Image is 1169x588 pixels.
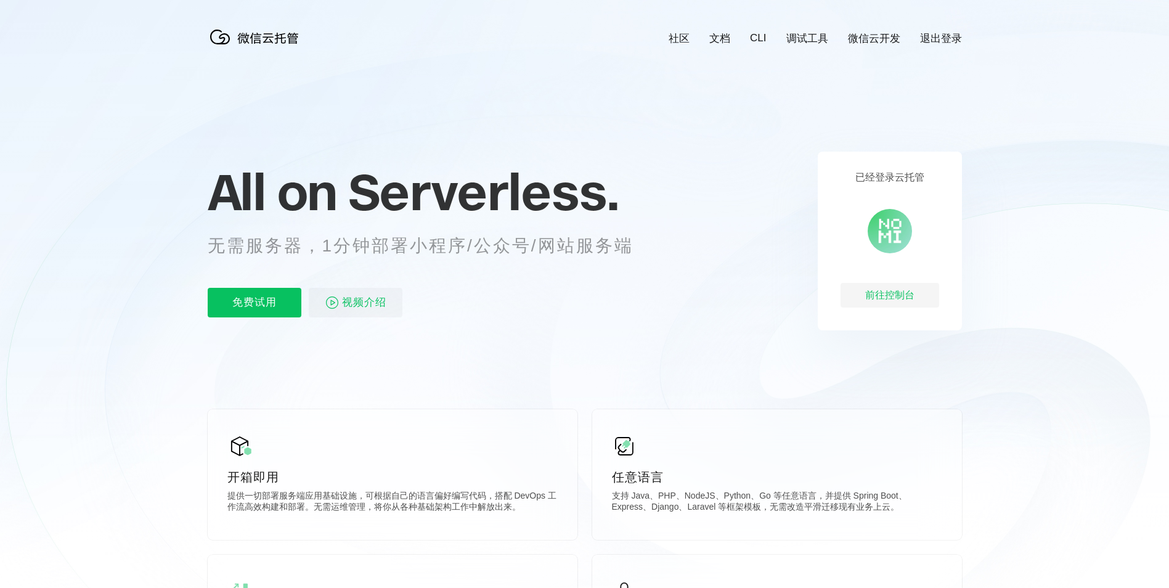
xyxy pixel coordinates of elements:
a: 微信云开发 [848,31,900,46]
a: 文档 [709,31,730,46]
a: 社区 [669,31,690,46]
p: 免费试用 [208,288,301,317]
div: 前往控制台 [841,283,939,308]
p: 支持 Java、PHP、NodeJS、Python、Go 等任意语言，并提供 Spring Boot、Express、Django、Laravel 等框架模板，无需改造平滑迁移现有业务上云。 [612,491,942,515]
a: 微信云托管 [208,41,306,51]
span: Serverless. [348,161,619,223]
img: 微信云托管 [208,25,306,49]
p: 任意语言 [612,468,942,486]
a: 调试工具 [786,31,828,46]
p: 提供一切部署服务端应用基础设施，可根据自己的语言偏好编写代码，搭配 DevOps 工作流高效构建和部署。无需运维管理，将你从各种基础架构工作中解放出来。 [227,491,558,515]
p: 已经登录云托管 [855,171,924,184]
span: 视频介绍 [342,288,386,317]
a: 退出登录 [920,31,962,46]
p: 无需服务器，1分钟部署小程序/公众号/网站服务端 [208,234,656,258]
p: 开箱即用 [227,468,558,486]
a: CLI [750,32,766,44]
img: video_play.svg [325,295,340,310]
span: All on [208,161,336,223]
